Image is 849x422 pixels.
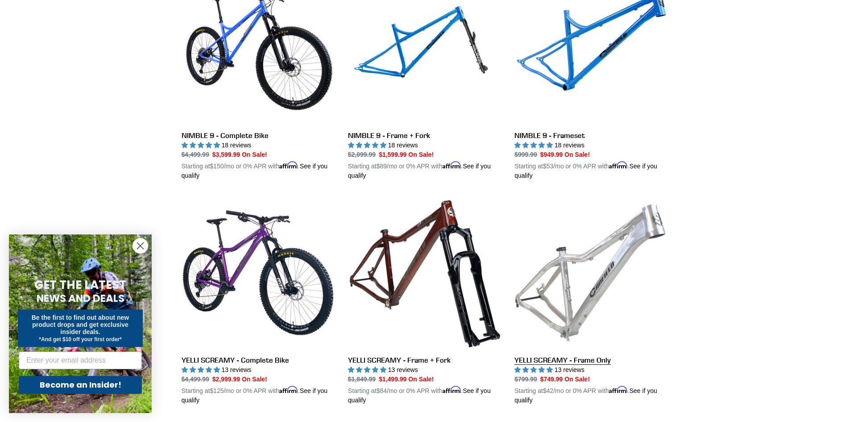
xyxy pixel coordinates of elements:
[19,351,142,369] input: Enter your email address
[39,336,121,343] span: *And get $10 off your first order*
[133,238,148,254] button: Close dialog
[19,376,142,394] button: Become an Insider!
[34,277,126,293] span: GET THE LATEST
[37,291,124,305] span: NEWS AND DEALS
[32,314,129,335] span: Be the first to find out about new product drops and get exclusive insider deals.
